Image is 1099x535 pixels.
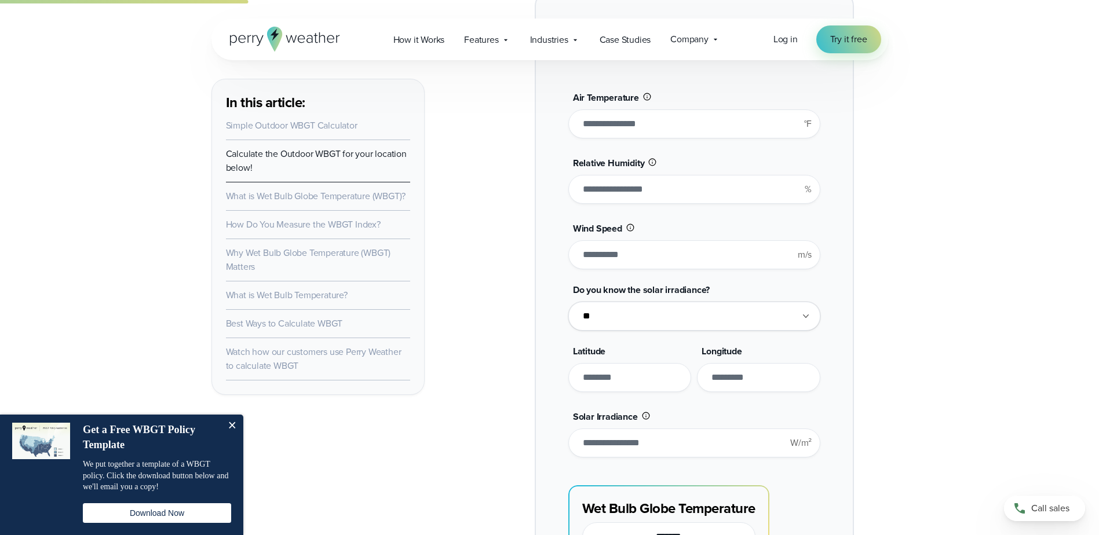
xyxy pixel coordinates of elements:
span: Industries [530,33,568,47]
a: Case Studies [590,28,661,52]
img: dialog featured image [12,423,70,459]
a: Try it free [816,25,881,53]
span: Relative Humidity [573,156,645,170]
span: Features [464,33,498,47]
a: What is Wet Bulb Temperature? [226,288,348,302]
span: Latitude [573,345,605,358]
p: We put together a template of a WBGT policy. Click the download button below and we'll email you ... [83,459,231,493]
span: Call sales [1031,501,1069,515]
span: Try it free [830,32,867,46]
a: What is Wet Bulb Globe Temperature (WBGT)? [226,189,406,203]
a: How Do You Measure the WBGT Index? [226,218,381,231]
h3: In this article: [226,93,410,112]
a: Log in [773,32,798,46]
a: Why Wet Bulb Globe Temperature (WBGT) Matters [226,246,391,273]
span: Solar Irradiance [573,410,638,423]
span: Case Studies [600,33,651,47]
span: Company [670,32,709,46]
span: Air Temperature [573,91,639,104]
span: Do you know the solar irradiance? [573,283,710,296]
button: Download Now [83,503,231,523]
h4: Get a Free WBGT Policy Template [83,423,219,452]
a: Watch how our customers use Perry Weather to calculate WBGT [226,345,401,372]
a: How it Works [384,28,455,52]
button: Close [220,415,243,438]
span: Longitude [702,345,742,358]
a: Simple Outdoor WBGT Calculator [226,119,357,132]
a: Calculate the Outdoor WBGT for your location below! [226,147,407,174]
span: How it Works [393,33,445,47]
a: Best Ways to Calculate WBGT [226,317,343,330]
span: Wind Speed [573,222,622,235]
a: Call sales [1004,496,1085,521]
